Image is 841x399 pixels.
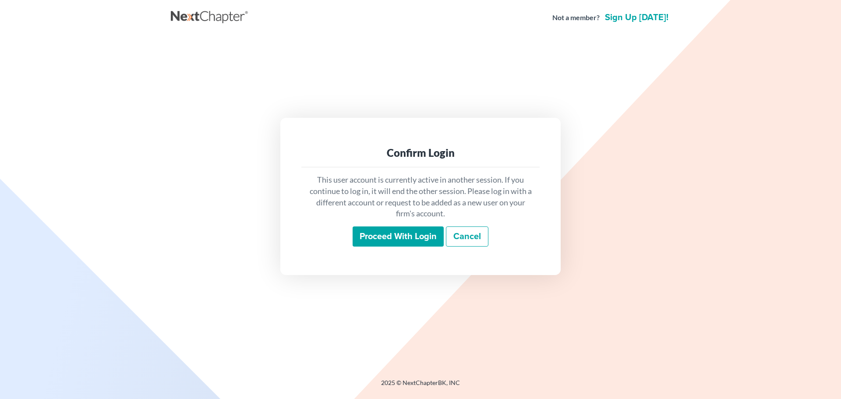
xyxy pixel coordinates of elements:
[171,378,670,394] div: 2025 © NextChapterBK, INC
[552,13,600,23] strong: Not a member?
[353,226,444,247] input: Proceed with login
[603,13,670,22] a: Sign up [DATE]!
[308,146,533,160] div: Confirm Login
[308,174,533,219] p: This user account is currently active in another session. If you continue to log in, it will end ...
[446,226,488,247] a: Cancel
